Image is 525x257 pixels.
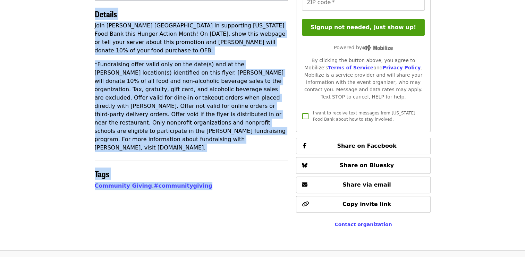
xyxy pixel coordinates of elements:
[362,45,393,51] img: Powered by Mobilize
[335,222,392,227] a: Contact organization
[342,201,391,207] span: Copy invite link
[313,111,415,122] span: I want to receive text messages from [US_STATE] Food Bank about how to stay involved.
[95,8,117,20] span: Details
[296,177,430,193] button: Share via email
[95,168,109,180] span: Tags
[342,181,391,188] span: Share via email
[296,157,430,174] button: Share on Bluesky
[95,182,152,189] a: Community Giving
[154,182,212,189] a: #communitygiving
[95,22,288,55] p: Join [PERSON_NAME] [GEOGRAPHIC_DATA] in supporting [US_STATE] Food Bank this Hunger Action Month!...
[296,196,430,213] button: Copy invite link
[340,162,394,169] span: Share on Bluesky
[382,65,421,70] a: Privacy Policy
[95,60,288,152] p: *Fundraising offer valid only on the date(s) and at the [PERSON_NAME] location(s) identified on t...
[337,143,396,149] span: Share on Facebook
[296,138,430,154] button: Share on Facebook
[302,57,424,101] div: By clicking the button above, you agree to Mobilize's and . Mobilize is a service provider and wi...
[328,65,373,70] a: Terms of Service
[334,45,393,50] span: Powered by
[95,182,154,189] span: ,
[302,19,424,36] button: Signup not needed, just show up!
